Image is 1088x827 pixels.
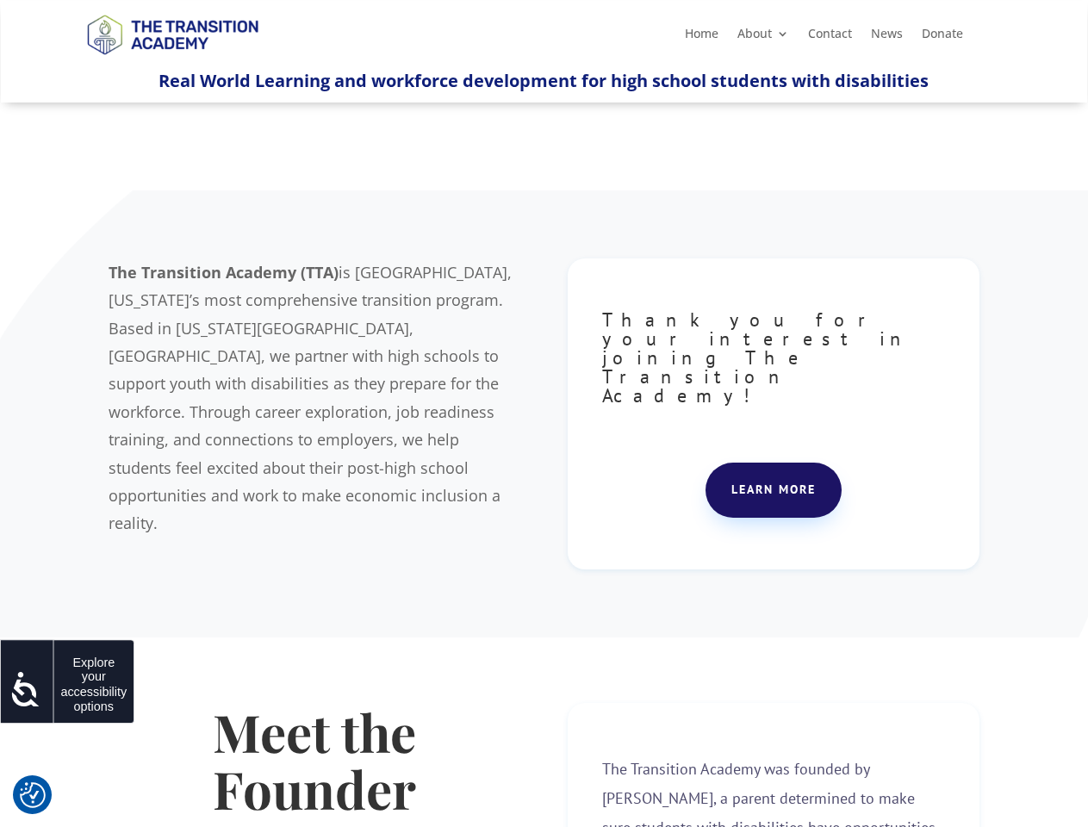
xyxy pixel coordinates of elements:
[20,782,46,808] button: Cookie Settings
[602,308,914,407] span: Thank you for your interest in joining The Transition Academy!
[20,782,46,808] img: Revisit consent button
[109,262,339,283] b: The Transition Academy (TTA)
[79,52,265,68] a: Logo-Noticias
[737,28,789,47] a: About
[871,28,903,47] a: News
[159,69,929,92] span: Real World Learning and workforce development for high school students with disabilities
[79,3,265,65] img: TTA Brand_TTA Primary Logo_Horizontal_Light BG
[808,28,852,47] a: Contact
[685,28,718,47] a: Home
[213,697,416,823] strong: Meet the Founder
[706,463,842,518] a: Learn more
[922,28,963,47] a: Donate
